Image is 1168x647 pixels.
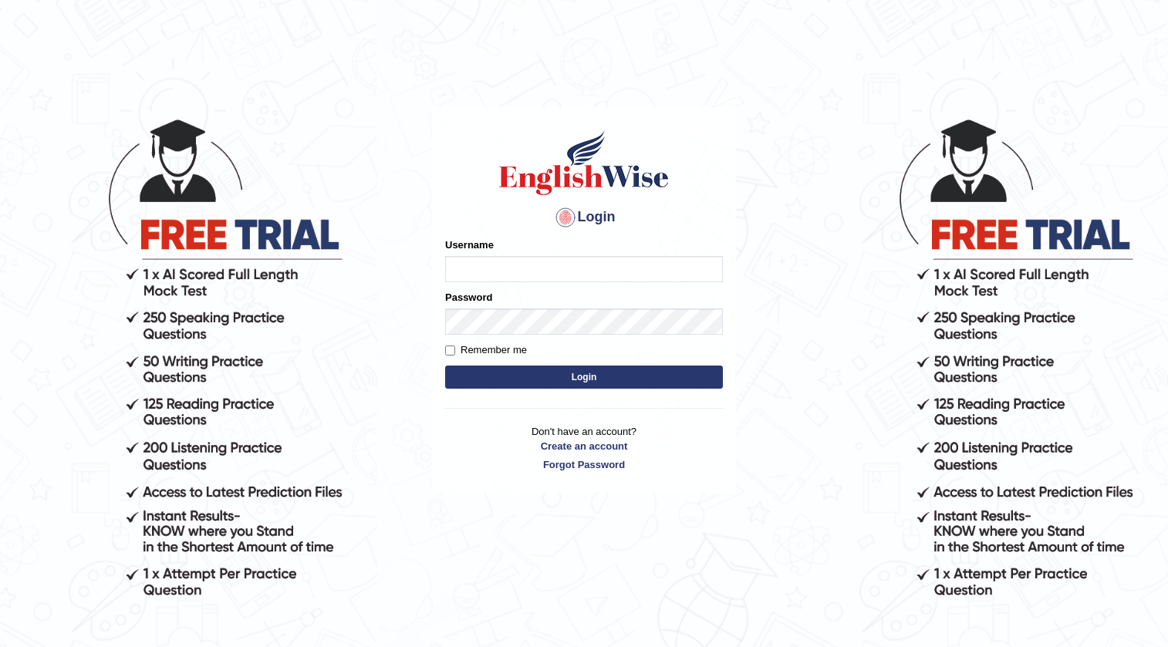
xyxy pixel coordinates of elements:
label: Username [445,238,494,252]
img: Logo of English Wise sign in for intelligent practice with AI [496,128,672,197]
p: Don't have an account? [445,424,723,472]
h4: Login [445,205,723,230]
a: Create an account [445,439,723,453]
button: Login [445,366,723,389]
input: Remember me [445,345,455,356]
a: Forgot Password [445,457,723,472]
label: Password [445,290,492,305]
label: Remember me [445,342,527,358]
